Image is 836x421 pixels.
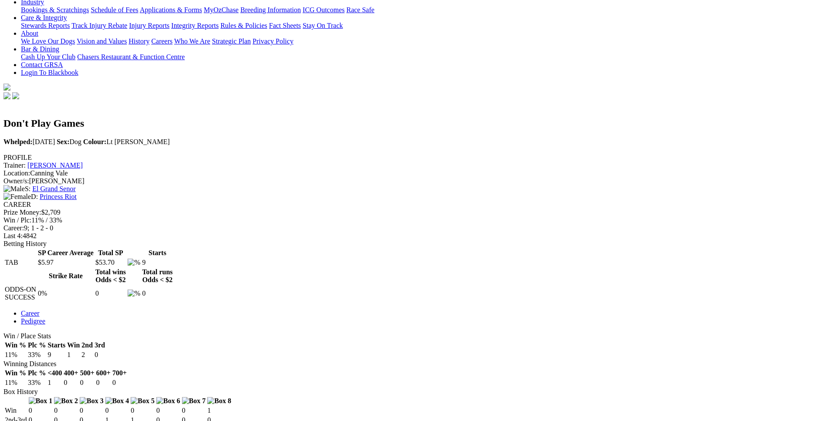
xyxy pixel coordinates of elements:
[112,369,127,377] th: 700+
[64,378,79,387] td: 0
[37,268,94,284] th: Strike Rate
[129,22,169,29] a: Injury Reports
[21,14,67,21] a: Care & Integrity
[131,397,155,405] img: Box 5
[3,360,825,368] div: Winning Distances
[182,397,206,405] img: Box 7
[142,258,173,267] td: 9
[21,30,38,37] a: About
[3,209,41,216] span: Prize Money:
[3,185,30,192] span: S:
[79,406,104,415] td: 0
[142,268,173,284] th: Total runs Odds < $2
[3,388,825,396] div: Box History
[57,138,81,145] span: Dog
[3,92,10,99] img: facebook.svg
[21,6,89,13] a: Bookings & Scratchings
[128,37,149,45] a: History
[212,37,251,45] a: Strategic Plan
[303,6,344,13] a: ICG Outcomes
[28,406,53,415] td: 0
[128,290,140,297] img: %
[3,138,55,145] span: [DATE]
[21,317,45,325] a: Pedigree
[3,224,24,232] span: Career:
[77,37,127,45] a: Vision and Values
[204,6,239,13] a: MyOzChase
[27,162,83,169] a: [PERSON_NAME]
[96,369,111,377] th: 600+
[171,22,219,29] a: Integrity Reports
[95,249,126,257] th: Total SP
[142,285,173,302] td: 0
[21,6,825,14] div: Industry
[54,397,78,405] img: Box 2
[21,53,75,61] a: Cash Up Your Club
[21,69,78,76] a: Login To Blackbook
[95,258,126,267] td: $53.70
[3,138,33,145] b: Whelped:
[240,6,301,13] a: Breeding Information
[96,378,111,387] td: 0
[3,232,825,240] div: 4842
[207,406,232,415] td: 1
[32,185,76,192] a: El Grand Senor
[303,22,343,29] a: Stay On Track
[77,53,185,61] a: Chasers Restaurant & Function Centre
[37,249,94,257] th: SP Career Average
[37,285,94,302] td: 0%
[27,378,46,387] td: 33%
[3,84,10,91] img: logo-grsa-white.png
[71,22,127,29] a: Track Injury Rebate
[269,22,301,29] a: Fact Sheets
[4,285,37,302] td: ODDS-ON SUCCESS
[3,209,825,216] div: $2,709
[21,37,75,45] a: We Love Our Dogs
[80,397,104,405] img: Box 3
[12,92,19,99] img: twitter.svg
[21,22,70,29] a: Stewards Reports
[151,37,172,45] a: Careers
[4,406,27,415] td: Win
[27,369,46,377] th: Plc %
[47,350,66,359] td: 9
[47,369,62,377] th: <400
[27,350,46,359] td: 33%
[95,268,126,284] th: Total wins Odds < $2
[156,406,181,415] td: 0
[80,369,95,377] th: 500+
[3,240,825,248] div: Betting History
[156,397,180,405] img: Box 6
[94,350,105,359] td: 0
[4,341,27,350] th: Win %
[220,22,267,29] a: Rules & Policies
[253,37,293,45] a: Privacy Policy
[57,138,69,145] b: Sex:
[21,37,825,45] div: About
[67,350,80,359] td: 1
[3,332,825,340] div: Win / Place Stats
[81,350,93,359] td: 2
[67,341,80,350] th: Win
[21,45,59,53] a: Bar & Dining
[3,216,825,224] div: 11% / 33%
[4,369,27,377] th: Win %
[91,6,138,13] a: Schedule of Fees
[3,224,825,232] div: 9; 1 - 2 - 0
[3,177,29,185] span: Owner/s:
[37,258,94,267] td: $5.97
[80,378,95,387] td: 0
[40,193,77,200] a: Princess Riot
[4,350,27,359] td: 11%
[21,22,825,30] div: Care & Integrity
[3,232,23,239] span: Last 4:
[21,310,40,317] a: Career
[47,341,66,350] th: Starts
[81,341,93,350] th: 2nd
[3,201,825,209] div: CAREER
[3,169,825,177] div: Canning Vale
[3,193,31,201] img: Female
[95,285,126,302] td: 0
[174,37,210,45] a: Who We Are
[54,406,78,415] td: 0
